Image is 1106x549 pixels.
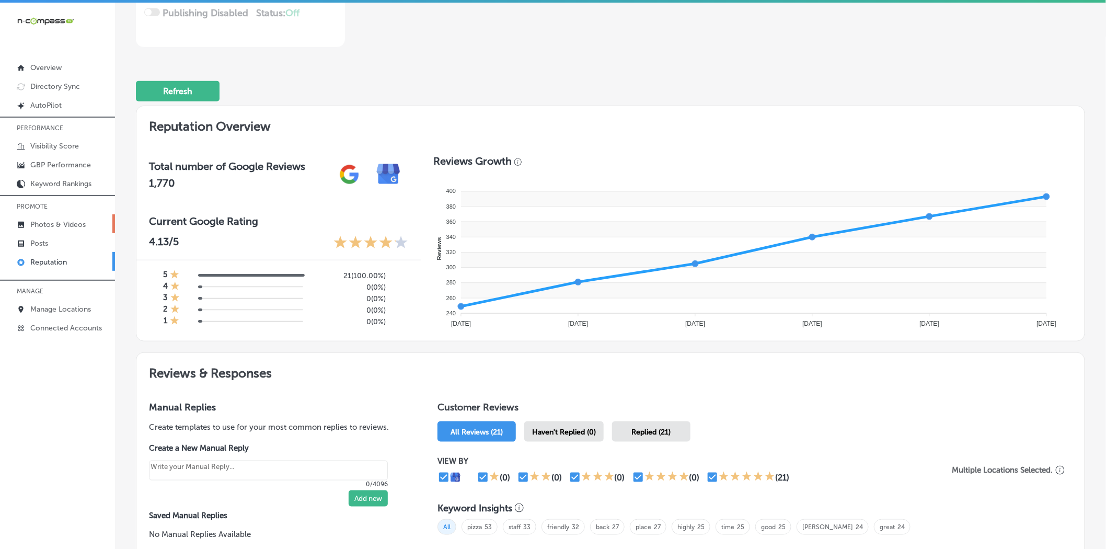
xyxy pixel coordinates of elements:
[446,249,456,255] tspan: 320
[170,304,180,316] div: 1 Star
[149,461,388,481] textarea: Create your Quick Reply
[149,443,388,453] label: Create a New Manual Reply
[596,523,609,531] a: back
[437,519,456,535] span: All
[349,490,388,507] button: Add new
[149,421,404,433] p: Create templates to use for your most common replies to reviews.
[489,471,500,484] div: 1 Star
[636,523,651,531] a: place
[149,511,404,520] label: Saved Manual Replies
[170,270,179,281] div: 1 Star
[333,235,408,251] div: 4.13 Stars
[485,523,492,531] a: 53
[30,305,91,314] p: Manage Locations
[30,179,91,188] p: Keyword Rankings
[775,473,789,483] div: (21)
[163,304,168,316] h4: 2
[677,523,695,531] a: highly
[433,155,512,167] h3: Reviews Growth
[446,280,456,286] tspan: 280
[163,270,167,281] h4: 5
[500,473,510,483] div: (0)
[446,203,456,210] tspan: 380
[369,155,408,194] img: e7ababfa220611ac49bdb491a11684a6.png
[778,523,786,531] a: 25
[467,523,482,531] a: pizza
[136,353,1085,389] h2: Reviews & Responses
[446,219,456,225] tspan: 360
[685,320,705,327] tspan: [DATE]
[446,188,456,195] tspan: 400
[581,471,615,484] div: 3 Stars
[149,160,305,173] h3: Total number of Google Reviews
[572,523,579,531] a: 32
[149,481,388,488] p: 0/4096
[446,310,456,316] tspan: 240
[170,293,180,304] div: 1 Star
[436,237,442,260] text: Reviews
[532,428,596,437] span: Haven't Replied (0)
[446,265,456,271] tspan: 300
[523,523,531,531] a: 33
[880,523,895,531] a: great
[856,523,863,531] a: 24
[446,295,456,301] tspan: 260
[164,316,167,327] h4: 1
[721,523,734,531] a: time
[330,155,369,194] img: gPZS+5FD6qPJAAAAABJRU5ErkJggg==
[30,324,102,333] p: Connected Accounts
[568,320,588,327] tspan: [DATE]
[551,473,562,483] div: (0)
[149,177,305,189] h2: 1,770
[311,317,386,326] h5: 0 ( 0% )
[437,456,945,466] p: VIEW BY
[149,402,404,413] h3: Manual Replies
[30,258,67,267] p: Reputation
[761,523,776,531] a: good
[30,63,62,72] p: Overview
[311,283,386,292] h5: 0 ( 0% )
[30,142,79,151] p: Visibility Score
[1037,320,1057,327] tspan: [DATE]
[136,106,1085,142] h2: Reputation Overview
[30,82,80,91] p: Directory Sync
[654,523,661,531] a: 27
[311,306,386,315] h5: 0 ( 0% )
[311,271,386,280] h5: 21 ( 100.00% )
[30,101,62,110] p: AutoPilot
[615,473,625,483] div: (0)
[437,402,1072,417] h1: Customer Reviews
[446,234,456,240] tspan: 340
[509,523,521,531] a: staff
[529,471,551,484] div: 2 Stars
[17,16,74,26] img: 660ab0bf-5cc7-4cb8-ba1c-48b5ae0f18e60NCTV_CLogo_TV_Black_-500x88.png
[30,161,91,169] p: GBP Performance
[632,428,671,437] span: Replied (21)
[547,523,569,531] a: friendly
[149,215,408,227] h3: Current Google Rating
[136,81,220,101] button: Refresh
[719,471,775,484] div: 5 Stars
[30,220,86,229] p: Photos & Videos
[644,471,689,484] div: 4 Stars
[311,294,386,303] h5: 0 ( 0% )
[737,523,744,531] a: 25
[920,320,940,327] tspan: [DATE]
[952,465,1053,475] p: Multiple Locations Selected.
[451,320,471,327] tspan: [DATE]
[149,235,179,251] p: 4.13 /5
[697,523,705,531] a: 25
[802,523,853,531] a: [PERSON_NAME]
[170,316,179,327] div: 1 Star
[170,281,180,293] div: 1 Star
[437,502,512,514] h3: Keyword Insights
[689,473,700,483] div: (0)
[897,523,905,531] a: 24
[451,428,503,437] span: All Reviews (21)
[30,239,48,248] p: Posts
[612,523,619,531] a: 27
[163,281,168,293] h4: 4
[803,320,823,327] tspan: [DATE]
[163,293,168,304] h4: 3
[149,529,404,540] p: No Manual Replies Available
